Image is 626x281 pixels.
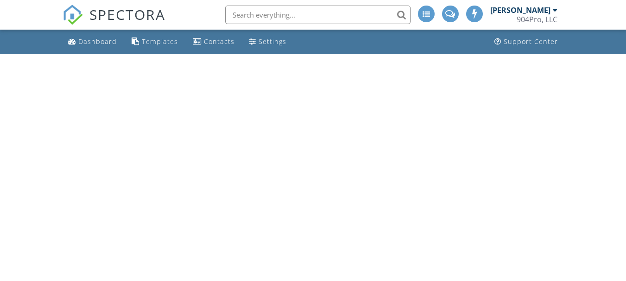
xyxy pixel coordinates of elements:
[189,33,238,50] a: Contacts
[63,5,83,25] img: The Best Home Inspection Software - Spectora
[246,33,290,50] a: Settings
[89,5,165,24] span: SPECTORA
[491,33,562,50] a: Support Center
[128,33,182,50] a: Templates
[204,37,234,46] div: Contacts
[259,37,286,46] div: Settings
[78,37,117,46] div: Dashboard
[490,6,550,15] div: [PERSON_NAME]
[64,33,120,50] a: Dashboard
[225,6,411,24] input: Search everything...
[504,37,558,46] div: Support Center
[142,37,178,46] div: Templates
[63,12,165,32] a: SPECTORA
[517,15,557,24] div: 904Pro, LLC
